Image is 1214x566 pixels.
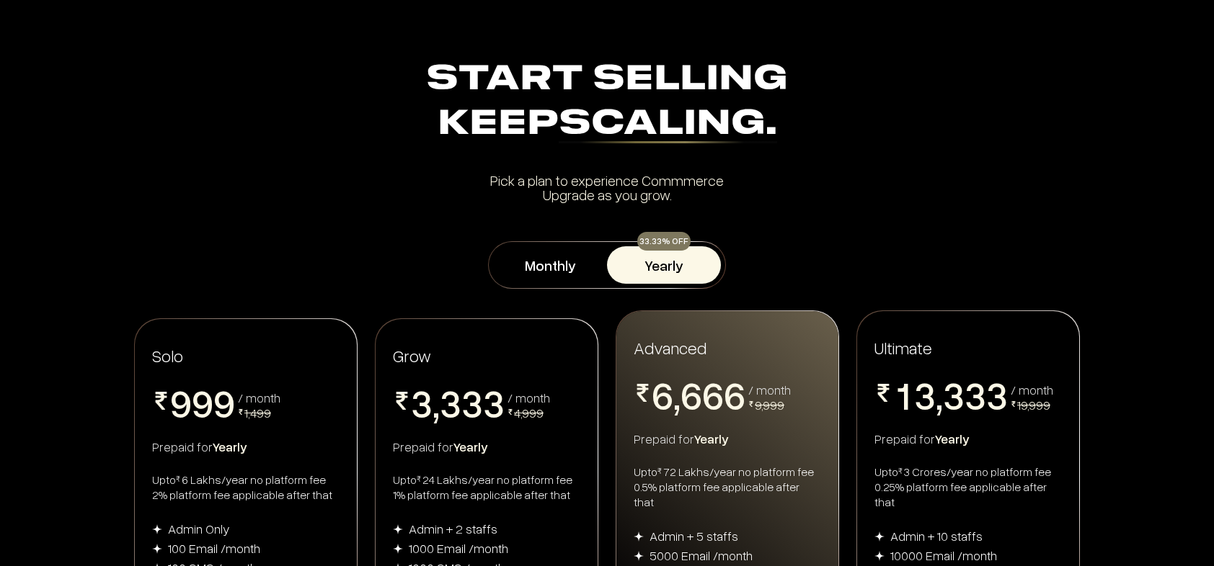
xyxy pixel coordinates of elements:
[508,391,550,404] div: / month
[943,414,965,453] span: 4
[965,414,986,453] span: 4
[898,465,903,476] sup: ₹
[650,547,753,564] div: 5000 Email /month
[409,520,497,537] div: Admin + 2 staffs
[440,422,461,461] span: 4
[702,375,724,414] span: 6
[238,409,244,415] img: pricing-rupee
[483,383,505,422] span: 3
[170,383,192,422] span: 9
[936,375,943,418] span: ,
[890,527,983,544] div: Admin + 10 staffs
[409,539,508,557] div: 1000 Email /month
[483,422,505,461] span: 4
[890,547,997,564] div: 10000 Email /month
[874,551,885,561] img: img
[411,422,433,461] span: 4
[140,58,1074,147] div: Start Selling
[637,232,691,251] div: 33.33% OFF
[440,383,461,422] span: 3
[461,383,483,422] span: 3
[411,383,433,422] span: 3
[213,383,235,422] span: 9
[914,414,936,453] span: 4
[652,375,673,414] span: 6
[634,384,652,402] img: pricing-rupee
[755,397,784,413] span: 9,999
[874,384,892,402] img: pricing-rupee
[634,430,821,447] div: Prepaid for
[1011,401,1016,407] img: pricing-rupee
[874,336,932,359] span: Ultimate
[607,246,721,284] button: Yearly
[393,544,403,554] img: img
[433,383,440,426] span: ,
[152,544,162,554] img: img
[393,472,580,503] div: Upto 24 Lakhs/year no platform fee 1% platform fee applicable after that
[943,375,965,414] span: 3
[393,392,411,410] img: pricing-rupee
[152,524,162,534] img: img
[748,383,791,396] div: / month
[681,414,702,453] span: 7
[508,409,513,415] img: pricing-rupee
[559,107,777,143] div: Scaling.
[192,383,213,422] span: 9
[892,375,914,414] span: 1
[393,524,403,534] img: img
[168,539,260,557] div: 100 Email /month
[393,345,431,366] span: Grow
[724,414,745,453] span: 7
[652,414,673,453] span: 7
[1011,383,1053,396] div: / month
[634,551,644,561] img: img
[213,439,247,454] span: Yearly
[152,472,340,503] div: Upto 6 Lakhs/year no platform fee 2% platform fee applicable after that
[140,102,1074,147] div: Keep
[874,430,1062,447] div: Prepaid for
[673,375,681,418] span: ,
[634,464,821,510] div: Upto 72 Lakhs/year no platform fee 0.5% platform fee applicable after that
[140,173,1074,202] div: Pick a plan to experience Commmerce Upgrade as you grow.
[152,438,340,455] div: Prepaid for
[657,465,662,476] sup: ₹
[176,473,180,484] sup: ₹
[634,531,644,542] img: img
[681,375,702,414] span: 6
[702,414,724,453] span: 7
[935,431,970,446] span: Yearly
[461,422,483,461] span: 4
[874,464,1062,510] div: Upto 3 Crores/year no platform fee 0.25% platform fee applicable after that
[892,414,914,453] span: 2
[724,375,745,414] span: 6
[986,414,1008,453] span: 4
[453,439,488,454] span: Yearly
[914,375,936,414] span: 3
[393,438,580,455] div: Prepaid for
[874,531,885,542] img: img
[238,391,280,404] div: / month
[986,375,1008,414] span: 3
[965,375,986,414] span: 3
[1017,397,1050,413] span: 19,999
[694,431,729,446] span: Yearly
[650,527,738,544] div: Admin + 5 staffs
[168,520,230,537] div: Admin Only
[417,473,421,484] sup: ₹
[514,405,544,421] span: 4,999
[634,336,706,359] span: Advanced
[152,392,170,410] img: pricing-rupee
[152,345,183,366] span: Solo
[748,401,754,407] img: pricing-rupee
[493,246,607,284] button: Monthly
[244,405,271,421] span: 1,499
